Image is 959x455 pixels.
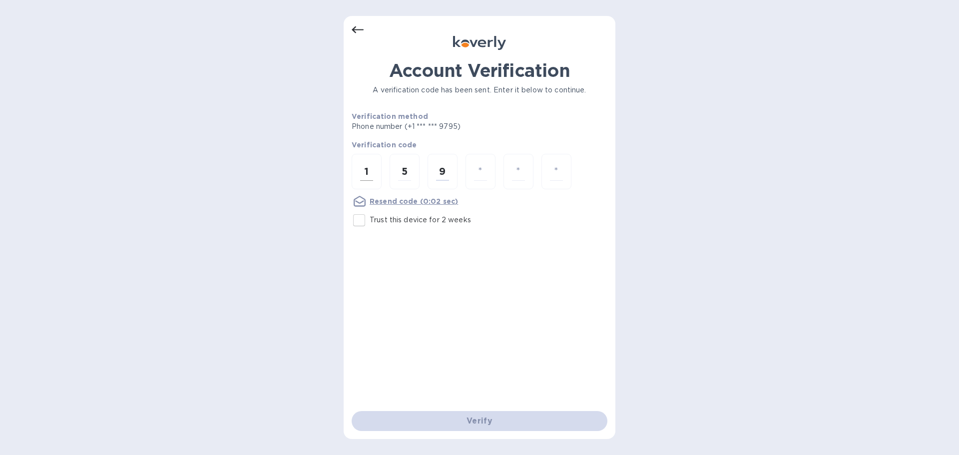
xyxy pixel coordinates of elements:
[352,121,537,132] p: Phone number (+1 *** *** 9795)
[352,112,428,120] b: Verification method
[352,140,607,150] p: Verification code
[370,197,458,205] u: Resend code (0:02 sec)
[352,60,607,81] h1: Account Verification
[370,215,471,225] p: Trust this device for 2 weeks
[352,85,607,95] p: A verification code has been sent. Enter it below to continue.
